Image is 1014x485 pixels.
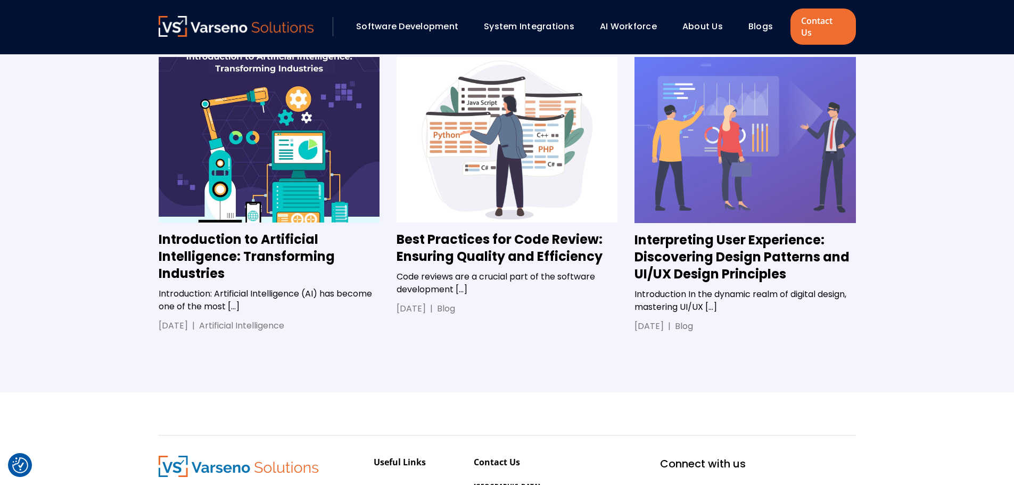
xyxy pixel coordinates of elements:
[437,302,455,315] div: Blog
[634,232,855,283] h3: Interpreting User Experience: Discovering Design Patterns and UI/UX Design Principles
[188,319,199,332] div: |
[634,57,855,223] img: Interpreting User Experience: Discovering Design Patterns and UI/UX Design Principles
[159,57,380,223] img: Introduction to Artificial Intelligence: Transforming Industries
[351,18,473,36] div: Software Development
[159,456,318,477] img: Varseno Solutions – Product Engineering & IT Services
[397,231,617,265] h3: Best Practices for Code Review: Ensuring Quality and Efficiency
[397,302,426,315] div: [DATE]
[12,457,28,473] img: Revisit consent button
[12,457,28,473] button: Cookie Settings
[660,456,746,472] div: Connect with us
[479,18,589,36] div: System Integrations
[356,20,458,32] a: Software Development
[634,288,855,314] p: Introduction In the dynamic realm of digital design, mastering UI/UX […]
[159,16,314,37] img: Varseno Solutions – Product Engineering & IT Services
[600,20,657,32] a: AI Workforce
[634,57,855,333] a: Interpreting User Experience: Discovering Design Patterns and UI/UX Design Principles Interpretin...
[374,456,426,468] div: Useful Links
[595,18,672,36] div: AI Workforce
[748,20,773,32] a: Blogs
[484,20,574,32] a: System Integrations
[682,20,723,32] a: About Us
[159,287,380,313] p: Introduction: Artificial Intelligence (AI) has become one of the most […]
[790,9,855,45] a: Contact Us
[426,302,437,315] div: |
[159,57,380,332] a: Introduction to Artificial Intelligence: Transforming Industries Introduction to Artificial Intel...
[634,320,664,333] div: [DATE]
[199,319,284,332] div: Artificial Intelligence
[677,18,738,36] div: About Us
[664,320,675,333] div: |
[675,320,693,333] div: Blog
[474,456,520,468] div: Contact Us
[159,319,188,332] div: [DATE]
[397,270,617,296] p: Code reviews are a crucial part of the software development […]
[159,231,380,282] h3: Introduction to Artificial Intelligence: Transforming Industries
[397,57,617,223] img: Best Practices for Code Review: Ensuring Quality and Efficiency
[743,18,788,36] div: Blogs
[397,57,617,315] a: Best Practices for Code Review: Ensuring Quality and Efficiency Best Practices for Code Review: E...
